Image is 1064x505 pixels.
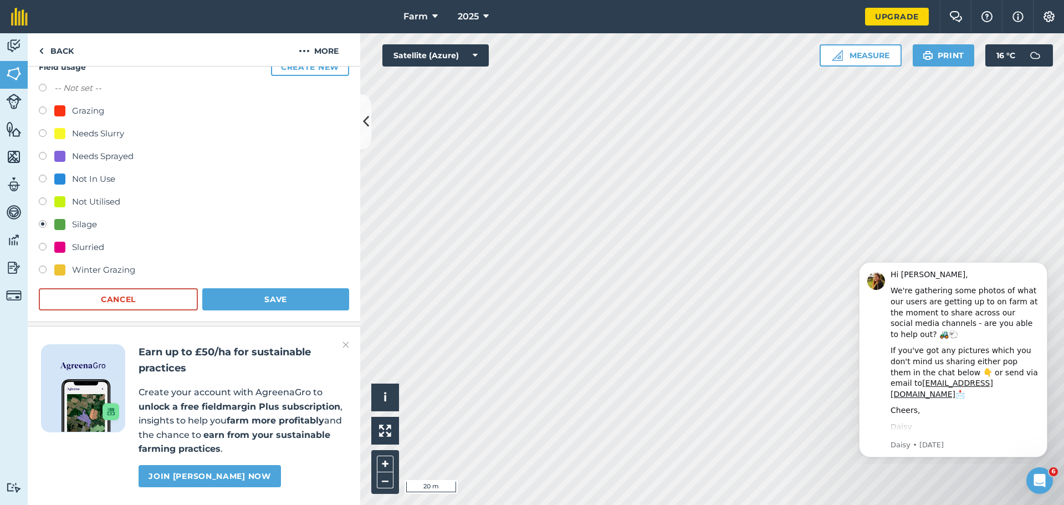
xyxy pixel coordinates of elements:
[6,259,22,276] img: svg+xml;base64,PD94bWwgdmVyc2lvbj0iMS4wIiBlbmNvZGluZz0idXRmLTgiPz4KPCEtLSBHZW5lcmF0b3I6IEFkb2JlIE...
[403,10,428,23] span: Farm
[72,104,104,118] div: Grazing
[6,65,22,82] img: svg+xml;base64,PHN2ZyB4bWxucz0iaHR0cDovL3d3dy53My5vcmcvMjAwMC9zdmciIHdpZHRoPSI1NiIgaGVpZ2h0PSI2MC...
[72,263,135,277] div: Winter Grazing
[371,384,399,411] button: i
[820,44,902,67] button: Measure
[72,195,120,208] div: Not Utilised
[72,218,97,231] div: Silage
[1042,11,1056,22] img: A cog icon
[139,385,347,456] p: Create your account with AgreenaGro to , insights to help you and the chance to .
[6,204,22,221] img: svg+xml;base64,PD94bWwgdmVyc2lvbj0iMS4wIiBlbmNvZGluZz0idXRmLTgiPz4KPCEtLSBHZW5lcmF0b3I6IEFkb2JlIE...
[6,121,22,137] img: svg+xml;base64,PHN2ZyB4bWxucz0iaHR0cDovL3d3dy53My5vcmcvMjAwMC9zdmciIHdpZHRoPSI1NiIgaGVpZ2h0PSI2MC...
[379,425,391,437] img: Four arrows, one pointing top left, one top right, one bottom right and the last bottom left
[139,465,280,487] a: Join [PERSON_NAME] now
[1026,467,1053,494] iframe: Intercom live chat
[949,11,963,22] img: Two speech bubbles overlapping with the left bubble in the forefront
[202,288,349,310] button: Save
[377,472,393,488] button: –
[6,94,22,109] img: svg+xml;base64,PD94bWwgdmVyc2lvbj0iMS4wIiBlbmNvZGluZz0idXRmLTgiPz4KPCEtLSBHZW5lcmF0b3I6IEFkb2JlIE...
[996,44,1015,67] span: 16 ° C
[6,232,22,248] img: svg+xml;base64,PD94bWwgdmVyc2lvbj0iMS4wIiBlbmNvZGluZz0idXRmLTgiPz4KPCEtLSBHZW5lcmF0b3I6IEFkb2JlIE...
[72,127,124,140] div: Needs Slurry
[11,8,28,25] img: fieldmargin Logo
[139,344,347,376] h2: Earn up to £50/ha for sustainable practices
[271,58,349,76] button: Create new
[985,44,1053,67] button: 16 °C
[913,44,975,67] button: Print
[832,50,843,61] img: Ruler icon
[923,49,933,62] img: svg+xml;base64,PHN2ZyB4bWxucz0iaHR0cDovL3d3dy53My5vcmcvMjAwMC9zdmciIHdpZHRoPSIxOSIgaGVpZ2h0PSIyNC...
[980,11,994,22] img: A question mark icon
[39,288,198,310] button: Cancel
[342,338,349,351] img: svg+xml;base64,PHN2ZyB4bWxucz0iaHR0cDovL3d3dy53My5vcmcvMjAwMC9zdmciIHdpZHRoPSIyMiIgaGVpZ2h0PSIzMC...
[1024,44,1046,67] img: svg+xml;base64,PD94bWwgdmVyc2lvbj0iMS4wIiBlbmNvZGluZz0idXRmLTgiPz4KPCEtLSBHZW5lcmF0b3I6IEFkb2JlIE...
[1012,10,1024,23] img: svg+xml;base64,PHN2ZyB4bWxucz0iaHR0cDovL3d3dy53My5vcmcvMjAwMC9zdmciIHdpZHRoPSIxNyIgaGVpZ2h0PSIxNy...
[382,44,489,67] button: Satellite (Azure)
[227,415,324,426] strong: farm more profitably
[72,172,115,186] div: Not In Use
[6,482,22,493] img: svg+xml;base64,PD94bWwgdmVyc2lvbj0iMS4wIiBlbmNvZGluZz0idXRmLTgiPz4KPCEtLSBHZW5lcmF0b3I6IEFkb2JlIE...
[458,10,479,23] span: 2025
[39,58,349,76] h4: Field usage
[1049,467,1058,476] span: 6
[6,38,22,54] img: svg+xml;base64,PD94bWwgdmVyc2lvbj0iMS4wIiBlbmNvZGluZz0idXRmLTgiPz4KPCEtLSBHZW5lcmF0b3I6IEFkb2JlIE...
[62,379,119,432] img: Screenshot of the Gro app
[377,456,393,472] button: +
[139,401,340,412] strong: unlock a free fieldmargin Plus subscription
[6,149,22,165] img: svg+xml;base64,PHN2ZyB4bWxucz0iaHR0cDovL3d3dy53My5vcmcvMjAwMC9zdmciIHdpZHRoPSI1NiIgaGVpZ2h0PSI2MC...
[28,33,85,66] a: Back
[72,150,134,163] div: Needs Sprayed
[6,176,22,193] img: svg+xml;base64,PD94bWwgdmVyc2lvbj0iMS4wIiBlbmNvZGluZz0idXRmLTgiPz4KPCEtLSBHZW5lcmF0b3I6IEFkb2JlIE...
[139,430,330,455] strong: earn from your sustainable farming practices
[54,81,101,95] label: -- Not set --
[383,390,387,404] span: i
[277,33,360,66] button: More
[72,241,104,254] div: Slurried
[6,288,22,303] img: svg+xml;base64,PD94bWwgdmVyc2lvbj0iMS4wIiBlbmNvZGluZz0idXRmLTgiPz4KPCEtLSBHZW5lcmF0b3I6IEFkb2JlIE...
[865,8,929,25] a: Upgrade
[299,44,310,58] img: svg+xml;base64,PHN2ZyB4bWxucz0iaHR0cDovL3d3dy53My5vcmcvMjAwMC9zdmciIHdpZHRoPSIyMCIgaGVpZ2h0PSIyNC...
[39,44,44,58] img: svg+xml;base64,PHN2ZyB4bWxucz0iaHR0cDovL3d3dy53My5vcmcvMjAwMC9zdmciIHdpZHRoPSI5IiBoZWlnaHQ9IjI0Ii...
[28,322,331,345] h4: Boundary
[842,252,1064,464] iframe: Intercom notifications message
